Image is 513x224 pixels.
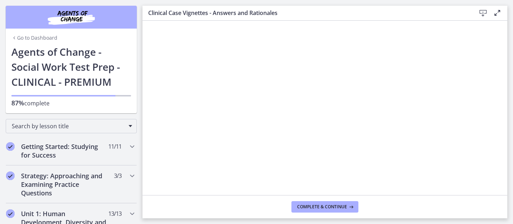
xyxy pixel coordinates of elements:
i: Completed [6,209,15,218]
h3: Clinical Case Vignettes - Answers and Rationales [148,9,465,17]
span: 11 / 11 [108,142,121,151]
span: Complete & continue [297,204,347,210]
button: Complete & continue [291,201,358,213]
img: Agents of Change [28,9,114,26]
span: 87% [11,99,24,107]
a: Go to Dashboard [11,34,57,41]
i: Completed [6,171,15,180]
h2: Strategy: Approaching and Examining Practice Questions [21,171,108,197]
span: Search by lesson title [12,122,125,130]
h1: Agents of Change - Social Work Test Prep - CLINICAL - PREMIUM [11,44,131,89]
span: 13 / 13 [108,209,121,218]
span: 3 / 3 [114,171,121,180]
i: Completed [6,142,15,151]
h2: Getting Started: Studying for Success [21,142,108,159]
div: Search by lesson title [6,119,137,133]
p: complete [11,99,131,108]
